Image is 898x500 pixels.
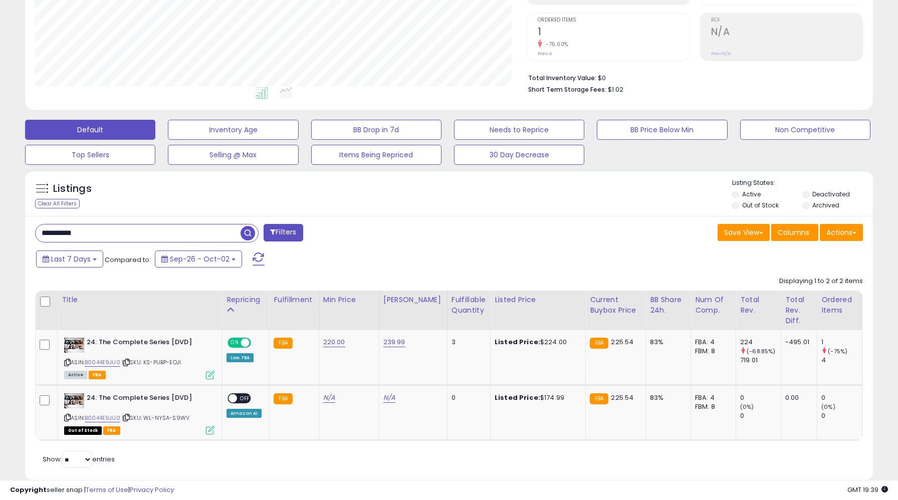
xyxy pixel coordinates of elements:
[264,224,303,241] button: Filters
[43,454,115,464] span: Show: entries
[383,295,443,305] div: [PERSON_NAME]
[170,254,230,264] span: Sep-26 - Oct-02
[53,182,92,196] h5: Listings
[785,338,809,347] div: -495.01
[611,393,633,402] span: 225.54
[608,85,623,94] span: $1.02
[740,411,781,420] div: 0
[495,393,578,402] div: $174.99
[25,145,155,165] button: Top Sellers
[51,254,91,264] span: Last 7 Days
[452,338,483,347] div: 3
[383,393,395,403] a: N/A
[785,295,813,326] div: Total Rev. Diff.
[650,338,683,347] div: 83%
[227,409,262,418] div: Amazon AI
[62,295,218,305] div: Title
[64,338,214,378] div: ASIN:
[528,74,596,82] b: Total Inventory Value:
[64,393,84,408] img: 51TmMhU4ssL._SL40_.jpg
[812,201,839,209] label: Archived
[274,393,292,404] small: FBA
[740,356,781,365] div: 719.01
[695,402,728,411] div: FBM: 8
[695,295,732,316] div: Num of Comp.
[597,120,727,140] button: BB Price Below Min
[495,393,540,402] b: Listed Price:
[85,358,120,367] a: B0044E9JU0
[168,145,298,165] button: Selling @ Max
[10,485,47,494] strong: Copyright
[785,393,809,402] div: 0.00
[742,201,779,209] label: Out of Stock
[64,338,84,353] img: 51TmMhU4ssL._SL40_.jpg
[323,295,375,305] div: Min Price
[274,295,314,305] div: Fulfillment
[611,337,633,347] span: 225.54
[821,356,862,365] div: 4
[821,403,835,411] small: (0%)
[732,178,873,188] p: Listing States:
[130,485,174,494] a: Privacy Policy
[495,337,540,347] b: Listed Price:
[711,18,862,23] span: ROI
[35,199,80,208] div: Clear All Filters
[323,337,345,347] a: 220.00
[227,353,254,362] div: Low. FBA
[590,393,608,404] small: FBA
[778,227,809,237] span: Columns
[538,26,689,40] h2: 1
[711,51,731,57] small: Prev: N/A
[87,338,208,350] b: 24: The Complete Series [DVD]
[821,411,862,420] div: 0
[229,339,241,347] span: ON
[747,347,775,355] small: (-68.85%)
[452,393,483,402] div: 0
[695,393,728,402] div: FBA: 4
[812,190,850,198] label: Deactivated
[85,414,120,422] a: B0044E9JU0
[103,426,120,435] span: FBA
[168,120,298,140] button: Inventory Age
[771,224,818,241] button: Columns
[821,338,862,347] div: 1
[36,251,103,268] button: Last 7 Days
[122,358,181,366] span: | SKU: KS-PUBP-EOJI
[454,120,584,140] button: Needs to Reprice
[821,393,862,402] div: 0
[86,485,128,494] a: Terms of Use
[718,224,770,241] button: Save View
[10,485,174,495] div: seller snap | |
[250,339,266,347] span: OFF
[740,120,870,140] button: Non Competitive
[695,338,728,347] div: FBA: 4
[711,26,862,40] h2: N/A
[452,295,486,316] div: Fulfillable Quantity
[105,255,151,265] span: Compared to:
[695,347,728,356] div: FBM: 8
[122,414,189,422] span: | SKU: WL-NYSA-S9WV
[454,145,584,165] button: 30 Day Decrease
[311,120,441,140] button: BB Drop in 7d
[742,190,761,198] label: Active
[590,338,608,349] small: FBA
[650,295,687,316] div: BB Share 24h.
[847,485,888,494] span: 2025-10-10 19:39 GMT
[590,295,641,316] div: Current Buybox Price
[828,347,847,355] small: (-75%)
[237,394,253,402] span: OFF
[227,295,265,305] div: Repricing
[64,426,102,435] span: All listings that are currently out of stock and unavailable for purchase on Amazon
[740,295,777,316] div: Total Rev.
[820,224,863,241] button: Actions
[87,393,208,405] b: 24: The Complete Series [DVD]
[25,120,155,140] button: Default
[538,51,552,57] small: Prev: 4
[323,393,335,403] a: N/A
[311,145,441,165] button: Items Being Repriced
[740,393,781,402] div: 0
[542,41,568,48] small: -75.00%
[155,251,242,268] button: Sep-26 - Oct-02
[779,277,863,286] div: Displaying 1 to 2 of 2 items
[740,403,754,411] small: (0%)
